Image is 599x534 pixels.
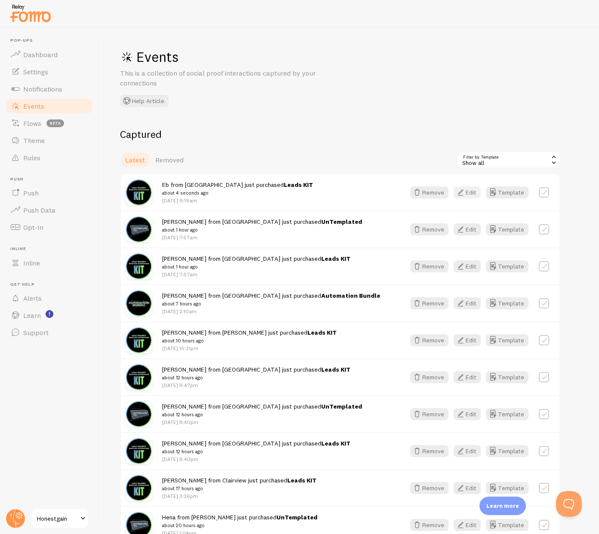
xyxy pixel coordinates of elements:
a: Edit [454,223,486,235]
span: Settings [23,67,48,76]
a: Edit [454,445,486,457]
button: Edit [454,408,481,420]
button: Remove [410,334,448,346]
button: Remove [410,445,448,457]
img: 9mZHSrDrQmyWCXHbPp9u [126,438,152,464]
a: Template [486,482,528,494]
span: [PERSON_NAME] from Clairview just purchased [162,476,316,492]
p: [DATE] 8:47pm [162,381,350,389]
a: Theme [5,132,94,149]
button: Edit [454,297,481,309]
img: fomo-relay-logo-orange.svg [9,2,52,24]
span: Notifications [23,85,62,93]
button: Edit [454,371,481,383]
img: 9mZHSrDrQmyWCXHbPp9u [126,180,152,205]
a: Notifications [5,80,94,98]
svg: <p>Watch New Feature Tutorials!</p> [46,310,53,318]
button: Edit [454,445,481,457]
span: Flows [23,119,41,128]
span: Eb from [GEOGRAPHIC_DATA] just purchased [162,181,313,197]
a: Events [5,98,94,115]
a: Leads KIT [307,329,337,336]
img: 9mZHSrDrQmyWCXHbPp9u [126,253,152,279]
h1: Events [120,48,378,66]
p: [DATE] 9:19am [162,197,313,204]
span: Rules [23,153,40,162]
h2: Captured [120,128,560,141]
button: Help Article [120,95,169,107]
img: 9mZHSrDrQmyWCXHbPp9u [126,327,152,353]
span: [PERSON_NAME] from [GEOGRAPHIC_DATA] just purchased [162,366,350,381]
a: Leads KIT [284,181,313,189]
span: Push [23,189,39,197]
span: Inline [23,259,40,267]
p: [DATE] 8:40pm [162,418,362,426]
button: Template [486,519,528,531]
a: Edit [454,334,486,346]
span: Removed [155,156,184,164]
iframe: Help Scout Beacon - Open [556,491,582,517]
span: Support [23,328,49,337]
p: This is a collection of social proof interactions captured by your connections [120,68,326,88]
a: Latest [120,151,150,168]
p: [DATE] 3:26pm [162,492,316,500]
button: Edit [454,260,481,272]
button: Remove [410,260,448,272]
button: Template [486,371,528,383]
button: Template [486,297,528,309]
a: UnTemplated [276,513,317,521]
a: Edit [454,482,486,494]
button: Edit [454,519,481,531]
small: about 17 hours ago [162,485,316,492]
a: Dashboard [5,46,94,63]
a: Leads KIT [321,439,350,447]
button: Edit [454,334,481,346]
small: about 12 hours ago [162,374,350,381]
span: [PERSON_NAME] from [GEOGRAPHIC_DATA] just purchased [162,403,362,418]
span: Latest [125,156,145,164]
button: Edit [454,223,481,235]
button: Remove [410,519,448,531]
a: Edit [454,260,486,272]
small: about 20 hours ago [162,522,317,529]
a: Edit [454,519,486,531]
a: Automation Bundle [321,292,380,299]
button: Template [486,186,528,198]
span: Push [10,177,94,182]
a: Rules [5,149,94,166]
span: Pop-ups [10,38,94,43]
small: about 1 hour ago [162,263,350,271]
span: Push Data [23,206,55,214]
button: Template [486,223,528,235]
p: Learn more [486,502,519,510]
a: Inline [5,254,94,272]
a: Alerts [5,290,94,307]
a: Leads KIT [321,255,350,262]
p: [DATE] 7:57am [162,271,350,278]
small: about 10 hours ago [162,337,337,345]
small: about 4 seconds ago [162,189,313,197]
button: Template [486,408,528,420]
p: [DATE] 8:40pm [162,455,350,463]
span: [PERSON_NAME] from [GEOGRAPHIC_DATA] just purchased [162,218,362,234]
a: Support [5,324,94,341]
a: Template [486,334,528,346]
button: Template [486,445,528,457]
a: Learn [5,307,94,324]
span: Honestgain [37,513,78,524]
a: Edit [454,297,486,309]
button: Template [486,260,528,272]
a: Flows beta [5,115,94,132]
span: Dashboard [23,50,58,59]
button: Remove [410,223,448,235]
small: about 12 hours ago [162,448,350,455]
small: about 7 hours ago [162,300,380,308]
p: [DATE] 7:57am [162,234,362,241]
span: [PERSON_NAME] from [GEOGRAPHIC_DATA] just purchased [162,255,350,271]
span: Learn [23,311,41,320]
